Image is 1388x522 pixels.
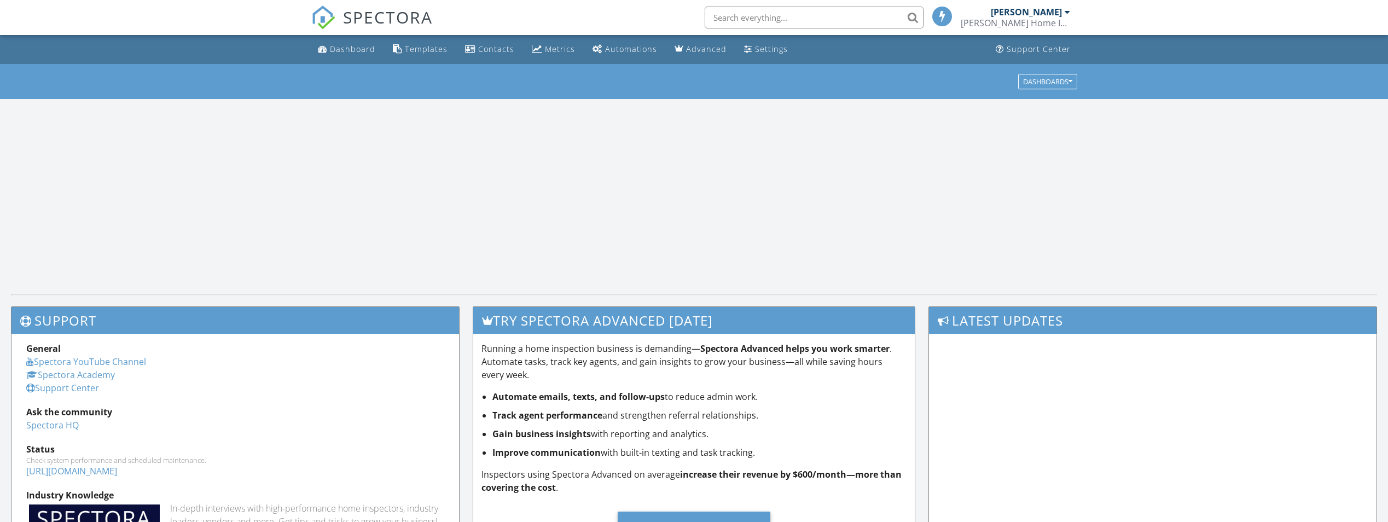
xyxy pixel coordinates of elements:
a: SPECTORA [311,15,433,38]
a: Metrics [527,39,579,60]
strong: Track agent performance [492,409,602,421]
li: and strengthen referral relationships. [492,409,906,422]
input: Search everything... [705,7,924,28]
strong: General [26,343,61,355]
div: Settings [755,44,788,54]
div: Industry Knowledge [26,489,444,502]
button: Dashboards [1018,74,1077,89]
a: Settings [740,39,792,60]
p: Inspectors using Spectora Advanced on average . [481,468,906,494]
a: [URL][DOMAIN_NAME] [26,465,117,477]
div: Ask the community [26,405,444,419]
div: Support Center [1007,44,1071,54]
a: Advanced [670,39,731,60]
strong: Improve communication [492,446,601,459]
strong: Automate emails, texts, and follow-ups [492,391,665,403]
h3: Support [11,307,459,334]
div: Status [26,443,444,456]
li: to reduce admin work. [492,390,906,403]
div: Metrics [545,44,575,54]
div: Dashboards [1023,78,1072,85]
h3: Try spectora advanced [DATE] [473,307,914,334]
div: Contacts [478,44,514,54]
a: Spectora Academy [26,369,115,381]
a: Spectora HQ [26,419,79,431]
div: [PERSON_NAME] [991,7,1062,18]
a: Templates [388,39,452,60]
div: Automations [605,44,657,54]
a: Dashboard [313,39,380,60]
span: SPECTORA [343,5,433,28]
div: Gibson Home Inspection [961,18,1070,28]
div: Check system performance and scheduled maintenance. [26,456,444,465]
h3: Latest Updates [929,307,1377,334]
img: The Best Home Inspection Software - Spectora [311,5,335,30]
a: Support Center [26,382,99,394]
a: Spectora YouTube Channel [26,356,146,368]
strong: Spectora Advanced helps you work smarter [700,343,890,355]
a: Contacts [461,39,519,60]
li: with built-in texting and task tracking. [492,446,906,459]
div: Advanced [686,44,727,54]
div: Dashboard [330,44,375,54]
a: Automations (Basic) [588,39,661,60]
strong: Gain business insights [492,428,591,440]
a: Support Center [991,39,1075,60]
li: with reporting and analytics. [492,427,906,440]
strong: increase their revenue by $600/month—more than covering the cost [481,468,902,494]
p: Running a home inspection business is demanding— . Automate tasks, track key agents, and gain ins... [481,342,906,381]
div: Templates [405,44,448,54]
